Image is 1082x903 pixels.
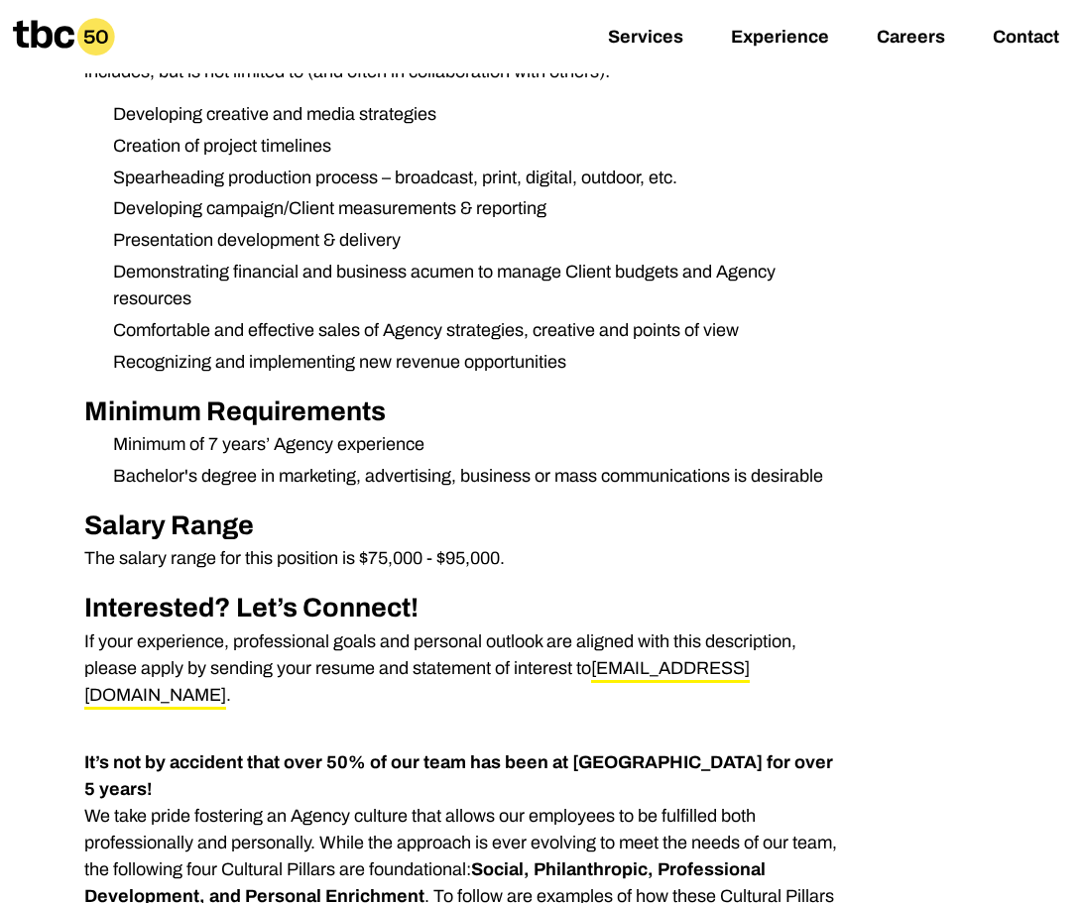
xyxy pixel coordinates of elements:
a: Services [608,27,683,51]
strong: It’s not by accident that over 50% of our team has been at [GEOGRAPHIC_DATA] for over 5 years! [84,752,833,799]
li: Developing campaign/Client measurements & reporting [97,195,846,222]
li: Minimum of 7 years’ Agency experience [97,431,846,458]
h2: Minimum Requirements [84,392,846,432]
li: Comfortable and effective sales of Agency strategies, creative and points of view [97,317,846,344]
a: Careers [877,27,945,51]
li: Recognizing and implementing new revenue opportunities [97,349,846,376]
li: Bachelor's degree in marketing, advertising, business or mass communications is desirable [97,463,846,490]
li: Spearheading production process – broadcast, print, digital, outdoor, etc. [97,165,846,191]
li: Developing creative and media strategies [97,101,846,128]
h2: Interested? Let’s Connect! [84,588,846,628]
a: Experience [731,27,829,51]
h2: Salary Range [84,506,846,546]
li: Creation of project timelines [97,133,846,160]
li: Demonstrating financial and business acumen to manage Client budgets and Agency resources [97,259,846,312]
p: If your experience, professional goals and personal outlook are aligned with this description, pl... [84,628,846,709]
a: Contact [993,27,1059,51]
p: The salary range for this position is $75,000 - $95,000. [84,545,846,572]
li: Presentation development & delivery [97,227,846,254]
